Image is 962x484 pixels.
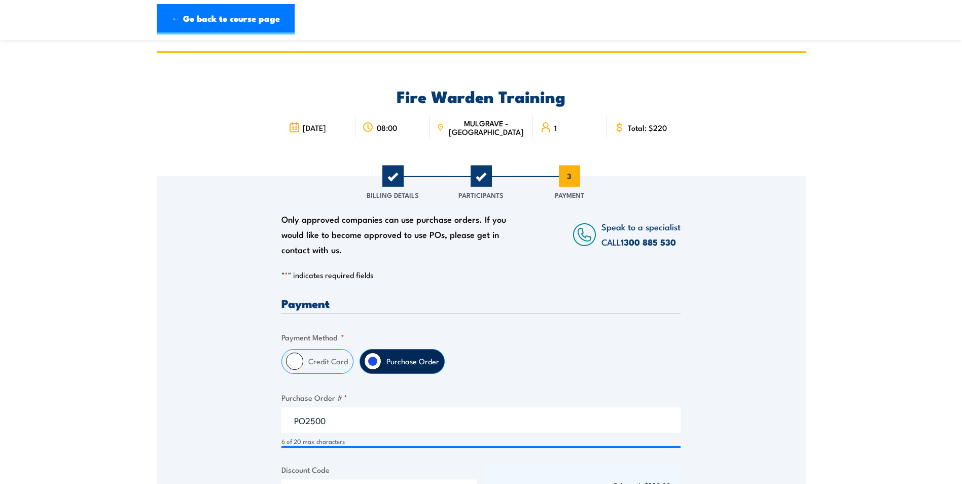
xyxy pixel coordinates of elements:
span: 1 [382,165,404,187]
a: ← Go back to course page [157,4,295,34]
span: Participants [458,190,504,200]
span: Total: $220 [628,123,667,132]
span: 1 [554,123,557,132]
legend: Payment Method [281,331,344,343]
label: Purchase Order [381,350,444,373]
label: Purchase Order # [281,392,681,403]
span: 08:00 [377,123,397,132]
p: " " indicates required fields [281,270,681,280]
div: 6 of 20 max characters [281,437,681,446]
span: MULGRAVE - [GEOGRAPHIC_DATA] [447,119,526,136]
h2: Fire Warden Training [281,89,681,103]
span: Payment [555,190,584,200]
span: Billing Details [367,190,419,200]
a: 1300 885 530 [621,235,676,249]
label: Discount Code [281,464,477,475]
span: 2 [471,165,492,187]
span: Speak to a specialist CALL [601,220,681,248]
div: Only approved companies can use purchase orders. If you would like to become approved to use POs,... [281,212,512,257]
h3: Payment [281,297,681,309]
span: 3 [559,165,580,187]
span: [DATE] [303,123,326,132]
label: Credit Card [303,350,353,373]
